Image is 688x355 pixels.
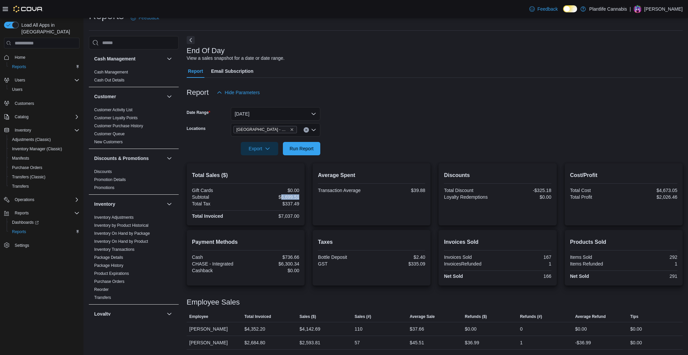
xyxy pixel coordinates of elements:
[563,12,563,13] span: Dark Mode
[355,325,362,333] div: 110
[12,113,31,121] button: Catalog
[241,142,278,155] button: Export
[373,188,425,193] div: $39.88
[9,85,25,94] a: Users
[9,154,79,162] span: Manifests
[247,201,299,206] div: $337.49
[94,223,149,228] a: Inventory by Product Historical
[12,64,26,69] span: Reports
[94,169,112,174] a: Discounts
[465,314,487,319] span: Refunds ($)
[214,86,263,99] button: Hide Parameters
[15,101,34,106] span: Customers
[12,76,28,84] button: Users
[94,132,125,136] a: Customer Queue
[625,194,677,200] div: $2,026.46
[187,336,242,349] div: [PERSON_NAME]
[7,163,82,172] button: Purchase Orders
[9,228,79,236] span: Reports
[304,127,309,133] button: Clear input
[1,98,82,108] button: Customers
[499,194,551,200] div: $0.00
[247,194,299,200] div: $6,699.51
[94,140,123,144] a: New Customers
[7,218,82,227] a: Dashboards
[94,201,115,207] h3: Inventory
[520,325,523,333] div: 0
[499,254,551,260] div: 167
[444,254,496,260] div: Invoices Sold
[300,325,320,333] div: $4,142.69
[570,238,677,246] h2: Products Sold
[19,22,79,35] span: Load All Apps in [GEOGRAPHIC_DATA]
[355,339,360,347] div: 57
[12,241,32,249] a: Settings
[12,241,79,249] span: Settings
[94,115,138,121] span: Customer Loyalty Points
[189,314,208,319] span: Employee
[187,322,242,336] div: [PERSON_NAME]
[7,182,82,191] button: Transfers
[12,113,79,121] span: Catalog
[94,215,134,220] span: Inventory Adjustments
[9,63,79,71] span: Reports
[318,188,370,193] div: Transaction Average
[444,194,496,200] div: Loyalty Redemptions
[165,310,173,318] button: Loyalty
[570,188,623,193] div: Total Cost
[570,194,623,200] div: Total Profit
[7,135,82,144] button: Adjustments (Classic)
[192,268,244,273] div: Cashback
[12,165,42,170] span: Purchase Orders
[192,254,244,260] div: Cash
[12,174,45,180] span: Transfers (Classic)
[9,164,79,172] span: Purchase Orders
[94,55,136,62] h3: Cash Management
[499,274,551,279] div: 166
[283,142,320,155] button: Run Report
[9,154,32,162] a: Manifests
[94,131,125,137] span: Customer Queue
[1,208,82,218] button: Reports
[187,36,195,44] button: Next
[7,62,82,71] button: Reports
[9,164,45,172] a: Purchase Orders
[12,99,79,107] span: Customers
[570,261,623,267] div: Items Refunded
[630,339,642,347] div: $0.00
[12,184,29,189] span: Transfers
[89,213,179,304] div: Inventory
[94,107,133,113] span: Customer Activity List
[94,239,148,244] a: Inventory On Hand by Product
[187,110,210,115] label: Date Range
[94,271,129,276] span: Product Expirations
[12,87,22,92] span: Users
[7,85,82,94] button: Users
[12,126,79,134] span: Inventory
[318,238,425,246] h2: Taxes
[94,108,133,112] a: Customer Activity List
[537,6,558,12] span: Feedback
[192,238,299,246] h2: Payment Methods
[630,314,638,319] span: Tips
[94,177,126,182] a: Promotion Details
[94,247,135,252] span: Inventory Transactions
[300,339,320,347] div: $2,593.81
[12,53,28,61] a: Home
[247,268,299,273] div: $0.00
[94,311,164,317] button: Loyalty
[94,287,109,292] a: Reorder
[139,14,159,21] span: Feedback
[13,6,43,12] img: Cova
[94,123,143,129] span: Customer Purchase History
[12,196,79,204] span: Operations
[236,126,289,133] span: [GEOGRAPHIC_DATA] - Mahogany Market
[247,254,299,260] div: $736.66
[625,274,677,279] div: 291
[94,70,128,74] a: Cash Management
[12,53,79,61] span: Home
[192,213,223,219] strong: Total Invoiced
